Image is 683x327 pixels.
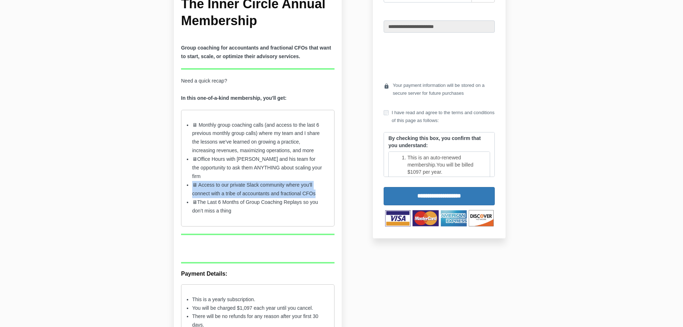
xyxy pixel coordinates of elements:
[472,10,495,20] a: Logout
[192,181,323,198] li: 🖥 Access to our private Slack community where you'll connect with a tribe of accountants and frac...
[181,95,286,101] strong: In this one-of-a-kind membership, you'll get:
[181,45,331,59] b: Group coaching for accountants and fractional CFOs that want to start, scale, or optimize their a...
[192,304,323,313] li: You will be charged $1,097 each year until you cancel.
[192,295,323,304] li: This is a yearly subscription.
[192,121,323,155] li: 🖥 Monthly group coaching calls (and access to the last 6 previous monthly group calls) where my t...
[407,155,461,168] span: This is an auto-renewed membership.
[192,156,197,162] span: 🖥
[407,176,485,190] li: There are no refunds for any reason after your first 30 days.
[384,109,495,125] label: I have read and agree to the terms and conditions of this page as follows:
[388,135,480,148] strong: By checking this box, you confirm that you understand:
[382,38,496,76] iframe: Secure payment input frame
[181,271,227,277] b: Payment Details:
[192,155,323,181] li: Office Hours with [PERSON_NAME] and his team
[384,81,389,91] i: lock
[384,110,389,115] input: I have read and agree to the terms and conditions of this page as follows:
[393,81,495,97] span: Your payment information will be stored on a secure server for future purchases
[192,199,197,205] span: 🖥
[192,156,322,179] span: for the opportunity to ask them ANYTHING about scaling your firm
[384,209,495,227] img: TNbqccpWSzOQmI4HNVXb_Untitled_design-53.png
[192,198,323,215] li: The Last 6 Months of Group Coaching Replays so you don’t miss a thing
[407,154,485,176] li: You will be billed $1097 per year.
[181,77,335,103] p: Need a quick recap?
